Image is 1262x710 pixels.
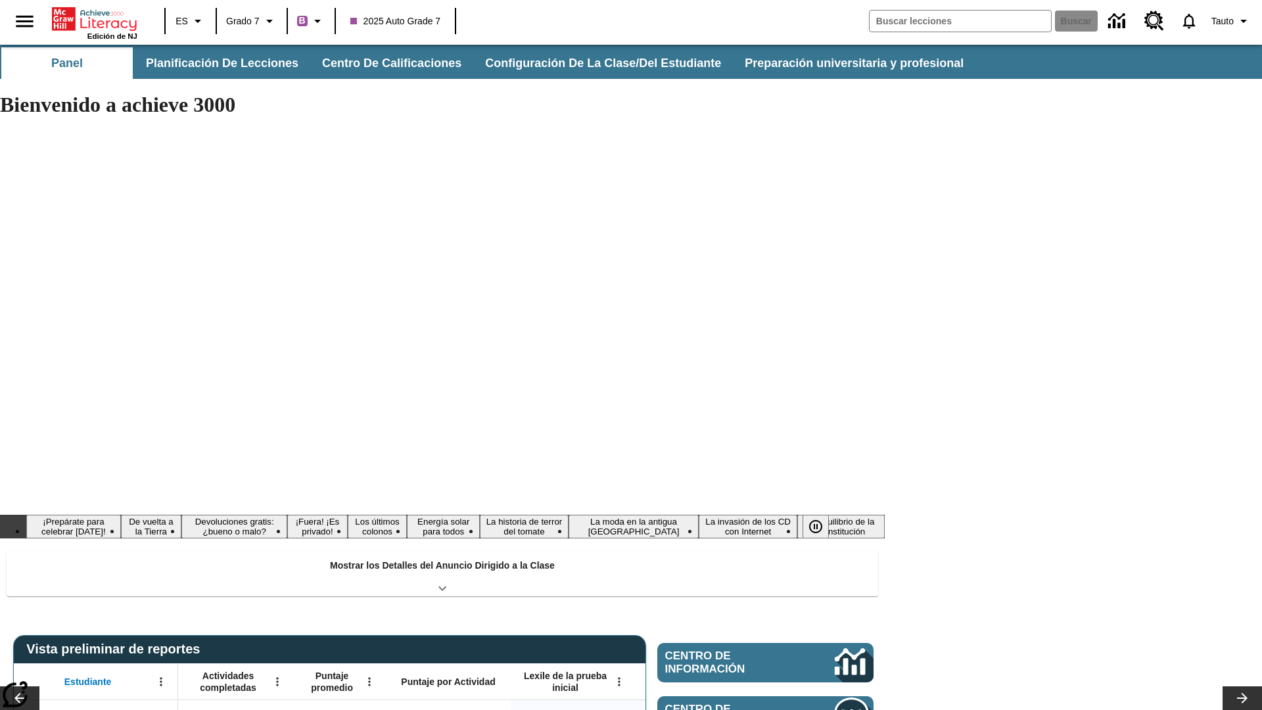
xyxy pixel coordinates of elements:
[300,670,363,694] span: Puntaje promedio
[517,670,613,694] span: Lexile de la prueba inicial
[181,515,287,538] button: Diapositiva 3 Devoluciones gratis: ¿bueno o malo?
[330,559,555,573] p: Mostrar los Detalles del Anuncio Dirigido a la Clase
[312,47,472,79] button: Centro de calificaciones
[7,551,878,596] div: Mostrar los Detalles del Anuncio Dirigido a la Clase
[64,676,112,688] span: Estudiante
[1223,686,1262,710] button: Carrusel de lecciones, seguir
[475,47,732,79] button: Configuración de la clase/del estudiante
[170,9,212,33] button: Lenguaje: ES, Selecciona un idioma
[407,515,480,538] button: Diapositiva 6 Energía solar para todos
[26,642,206,657] span: Vista preliminar de reportes
[175,14,188,28] span: ES
[287,515,347,538] button: Diapositiva 4 ¡Fuera! ¡Es privado!
[87,32,137,40] span: Edición de NJ
[401,676,495,688] span: Puntaje por Actividad
[26,515,121,538] button: Diapositiva 1 ¡Prepárate para celebrar Juneteenth!
[350,14,441,28] span: 2025 Auto Grade 7
[657,643,874,682] a: Centro de información
[121,515,181,538] button: Diapositiva 2 De vuelta a la Tierra
[1211,14,1234,28] span: Tauto
[135,47,309,79] button: Planificación de lecciones
[5,2,44,41] button: Abrir el menú lateral
[348,515,408,538] button: Diapositiva 5 Los últimos colonos
[699,515,797,538] button: Diapositiva 9 La invasión de los CD con Internet
[803,515,829,538] button: Pausar
[52,5,137,40] div: Portada
[185,670,271,694] span: Actividades completadas
[609,672,629,692] button: Abrir menú
[268,672,287,692] button: Abrir menú
[299,12,306,29] span: B
[1172,4,1206,38] a: Notificaciones
[870,11,1051,32] input: Buscar campo
[226,14,260,28] span: Grado 7
[1136,3,1172,39] a: Centro de recursos, Se abrirá en una pestaña nueva.
[1206,9,1257,33] button: Perfil/Configuración
[734,47,974,79] button: Preparación universitaria y profesional
[797,515,885,538] button: Diapositiva 10 El equilibrio de la Constitución
[803,515,842,538] div: Pausar
[292,9,331,33] button: Boost El color de la clase es morado/púrpura. Cambiar el color de la clase.
[1,47,133,79] button: Panel
[1100,3,1136,39] a: Centro de información
[360,672,379,692] button: Abrir menú
[569,515,699,538] button: Diapositiva 8 La moda en la antigua Roma
[221,9,283,33] button: Grado: Grado 7, Elige un grado
[151,672,171,692] button: Abrir menú
[480,515,569,538] button: Diapositiva 7 La historia de terror del tomate
[52,6,137,32] a: Portada
[665,650,789,676] span: Centro de información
